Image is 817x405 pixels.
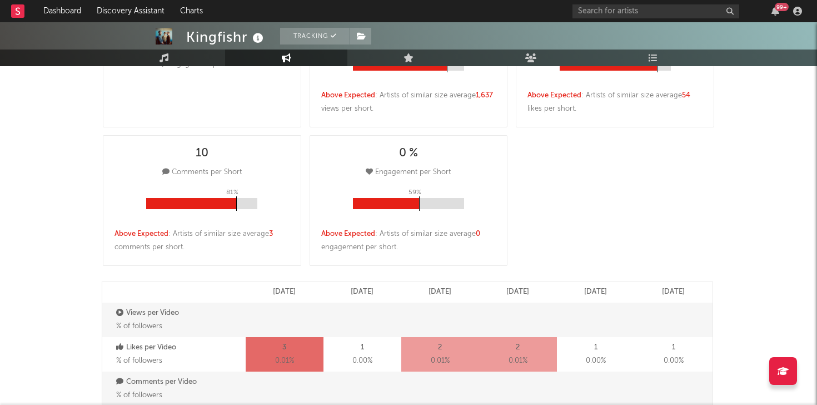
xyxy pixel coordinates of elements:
[438,341,442,354] p: 2
[586,354,606,368] span: 0.00 %
[196,147,208,160] div: 10
[275,354,294,368] span: 0.01 %
[664,354,684,368] span: 0.00 %
[186,28,266,46] div: Kingfishr
[321,92,375,99] span: Above Expected
[682,92,690,99] span: 54
[429,285,451,299] p: [DATE]
[116,323,162,330] span: % of followers
[226,186,238,199] p: 81 %
[584,285,607,299] p: [DATE]
[509,354,527,368] span: 0.01 %
[527,89,703,116] div: : Artists of similar size average likes per short .
[116,341,243,354] p: Likes per Video
[366,166,451,179] div: Engagement per Short
[162,166,242,179] div: Comments per Short
[516,341,520,354] p: 2
[775,3,789,11] div: 99 +
[116,392,162,399] span: % of followers
[116,376,243,389] p: Comments per Video
[116,307,243,320] p: Views per Video
[506,285,529,299] p: [DATE]
[594,341,597,354] p: 1
[116,357,162,364] span: % of followers
[527,92,581,99] span: Above Expected
[114,230,168,238] span: Above Expected
[352,354,372,368] span: 0.00 %
[280,28,350,45] button: Tracking
[321,228,496,254] div: : Artists of similar size average engagement per short .
[273,285,296,299] p: [DATE]
[476,230,480,238] span: 0
[282,341,286,354] p: 3
[399,147,418,160] div: 0 %
[476,92,493,99] span: 1,637
[321,230,375,238] span: Above Expected
[114,228,290,254] div: : Artists of similar size average comments per short .
[672,341,675,354] p: 1
[269,230,273,238] span: 3
[771,7,779,16] button: 99+
[409,186,421,199] p: 59 %
[361,341,364,354] p: 1
[431,354,450,368] span: 0.01 %
[351,285,373,299] p: [DATE]
[572,4,739,18] input: Search for artists
[321,89,496,116] div: : Artists of similar size average views per short .
[662,285,685,299] p: [DATE]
